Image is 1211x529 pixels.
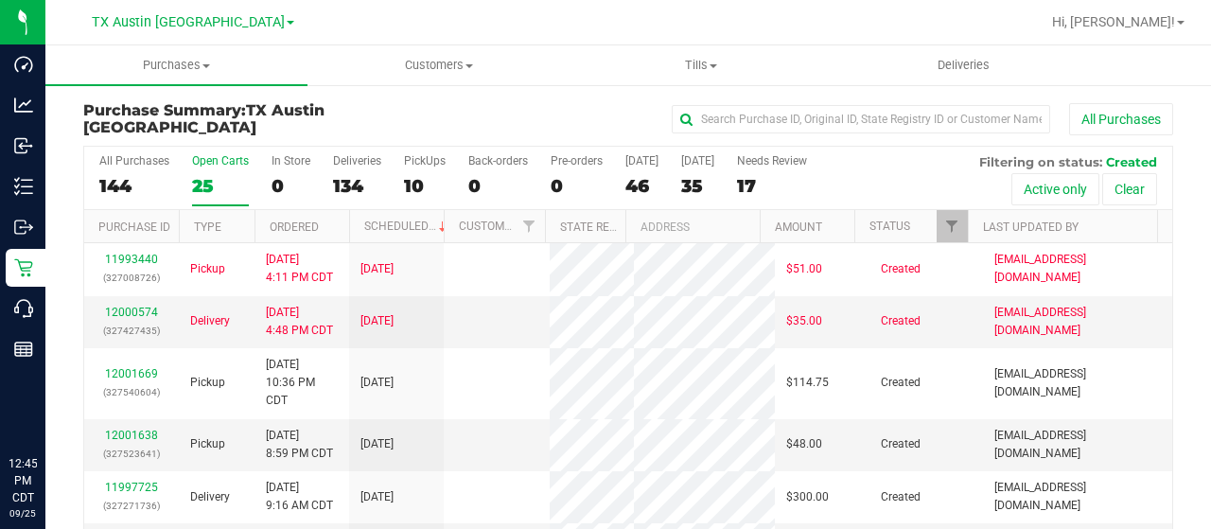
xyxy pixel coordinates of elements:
div: 0 [272,175,310,197]
inline-svg: Inventory [14,177,33,196]
div: 0 [468,175,528,197]
span: [DATE] [360,374,394,392]
div: 46 [625,175,658,197]
span: Created [881,488,921,506]
span: Delivery [190,312,230,330]
span: Created [881,312,921,330]
a: 12001669 [105,367,158,380]
a: Purchases [45,45,307,85]
th: Address [625,210,760,243]
a: Customer [459,220,518,233]
div: 144 [99,175,169,197]
span: [EMAIL_ADDRESS][DOMAIN_NAME] [994,427,1161,463]
a: Purchase ID [98,220,170,234]
div: 10 [404,175,446,197]
div: 25 [192,175,249,197]
div: [DATE] [681,154,714,168]
span: Filtering on status: [979,154,1102,169]
span: Purchases [45,57,307,74]
a: Scheduled [364,220,450,233]
span: Customers [308,57,569,74]
div: Back-orders [468,154,528,168]
div: [DATE] [625,154,658,168]
a: Last Updated By [983,220,1079,234]
span: [DATE] 9:16 AM CDT [266,479,333,515]
span: $48.00 [786,435,822,453]
a: 12000574 [105,306,158,319]
span: Deliveries [912,57,1015,74]
a: 11993440 [105,253,158,266]
p: (327540604) [96,383,167,401]
span: Created [881,435,921,453]
div: Needs Review [737,154,807,168]
div: 17 [737,175,807,197]
div: Open Carts [192,154,249,168]
span: [EMAIL_ADDRESS][DOMAIN_NAME] [994,479,1161,515]
inline-svg: Reports [14,340,33,359]
p: (327271736) [96,497,167,515]
span: Pickup [190,260,225,278]
a: Amount [775,220,822,234]
span: [DATE] [360,312,394,330]
span: [DATE] 10:36 PM CDT [266,356,338,411]
span: Tills [570,57,831,74]
inline-svg: Inbound [14,136,33,155]
span: [DATE] 8:59 PM CDT [266,427,333,463]
inline-svg: Call Center [14,299,33,318]
span: [DATE] 4:11 PM CDT [266,251,333,287]
div: 35 [681,175,714,197]
inline-svg: Retail [14,258,33,277]
p: (327523641) [96,445,167,463]
span: Delivery [190,488,230,506]
a: Status [869,220,910,233]
div: PickUps [404,154,446,168]
inline-svg: Analytics [14,96,33,115]
div: 134 [333,175,381,197]
span: Pickup [190,435,225,453]
span: [DATE] [360,435,394,453]
span: TX Austin [GEOGRAPHIC_DATA] [92,14,285,30]
button: All Purchases [1069,103,1173,135]
span: Created [881,260,921,278]
span: [DATE] 4:48 PM CDT [266,304,333,340]
span: [EMAIL_ADDRESS][DOMAIN_NAME] [994,251,1161,287]
a: Deliveries [833,45,1095,85]
span: [DATE] [360,488,394,506]
a: Ordered [270,220,319,234]
span: [DATE] [360,260,394,278]
h3: Purchase Summary: [83,102,447,135]
a: 12001638 [105,429,158,442]
a: Customers [307,45,570,85]
span: $114.75 [786,374,829,392]
span: TX Austin [GEOGRAPHIC_DATA] [83,101,325,136]
span: $300.00 [786,488,829,506]
span: Created [881,374,921,392]
p: 12:45 PM CDT [9,455,37,506]
div: 0 [551,175,603,197]
button: Active only [1011,173,1099,205]
inline-svg: Outbound [14,218,33,237]
span: $35.00 [786,312,822,330]
p: (327427435) [96,322,167,340]
span: Hi, [PERSON_NAME]! [1052,14,1175,29]
span: [EMAIL_ADDRESS][DOMAIN_NAME] [994,304,1161,340]
span: Pickup [190,374,225,392]
a: State Registry ID [560,220,659,234]
p: (327008726) [96,269,167,287]
a: 11997725 [105,481,158,494]
div: All Purchases [99,154,169,168]
p: 09/25 [9,506,37,520]
span: $51.00 [786,260,822,278]
div: Pre-orders [551,154,603,168]
span: Created [1106,154,1157,169]
button: Clear [1102,173,1157,205]
a: Filter [937,210,968,242]
input: Search Purchase ID, Original ID, State Registry ID or Customer Name... [672,105,1050,133]
a: Tills [570,45,832,85]
a: Type [194,220,221,234]
a: Filter [513,210,544,242]
div: Deliveries [333,154,381,168]
inline-svg: Dashboard [14,55,33,74]
div: In Store [272,154,310,168]
iframe: Resource center [19,378,76,434]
